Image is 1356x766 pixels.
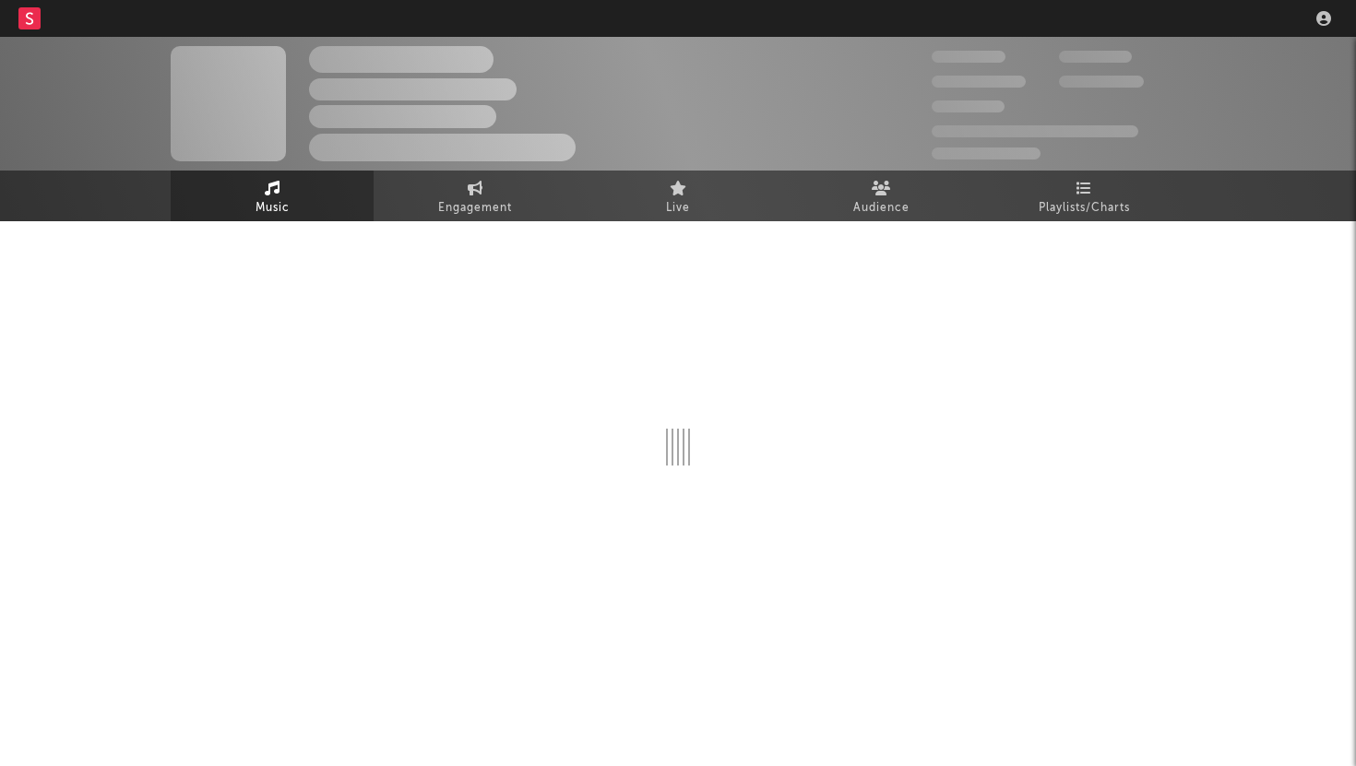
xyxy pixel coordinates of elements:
[932,76,1026,88] span: 50,000,000
[438,197,512,219] span: Engagement
[1059,76,1144,88] span: 1,000,000
[982,171,1185,221] a: Playlists/Charts
[932,51,1005,63] span: 300,000
[666,197,690,219] span: Live
[577,171,779,221] a: Live
[853,197,910,219] span: Audience
[932,125,1138,137] span: 50,000,000 Monthly Listeners
[374,171,577,221] a: Engagement
[1059,51,1132,63] span: 100,000
[932,147,1041,159] span: Jump Score: 85.0
[171,171,374,221] a: Music
[932,100,1005,112] span: 100,000
[1039,197,1130,219] span: Playlists/Charts
[779,171,982,221] a: Audience
[256,197,290,219] span: Music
